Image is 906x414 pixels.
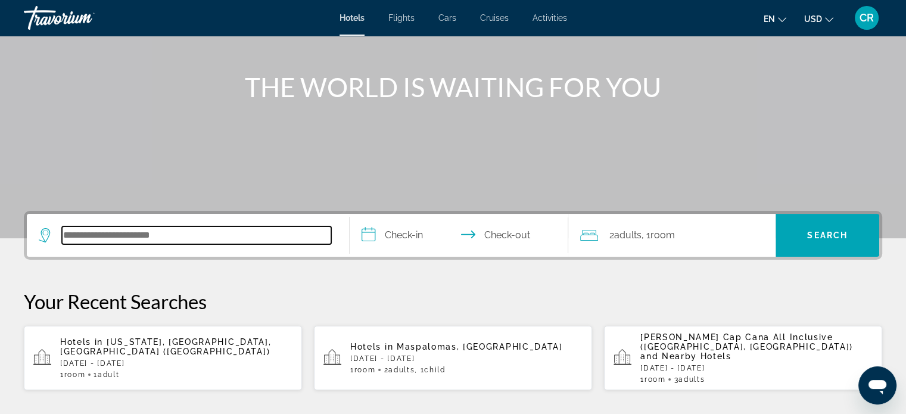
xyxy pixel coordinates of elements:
[24,325,302,391] button: Hotels in [US_STATE], [GEOGRAPHIC_DATA], [GEOGRAPHIC_DATA] ([GEOGRAPHIC_DATA])[DATE] - [DATE]1Roo...
[804,14,822,24] span: USD
[533,13,567,23] a: Activities
[388,13,415,23] a: Flights
[60,359,292,368] p: [DATE] - [DATE]
[62,226,331,244] input: Search hotel destination
[568,214,776,257] button: Travelers: 2 adults, 0 children
[604,325,882,391] button: [PERSON_NAME] Cap Cana All Inclusive ([GEOGRAPHIC_DATA], [GEOGRAPHIC_DATA]) and Nearby Hotels[DAT...
[851,5,882,30] button: User Menu
[388,366,415,374] span: Adults
[60,337,271,356] span: [US_STATE], [GEOGRAPHIC_DATA], [GEOGRAPHIC_DATA] ([GEOGRAPHIC_DATA])
[64,371,86,379] span: Room
[60,337,103,347] span: Hotels in
[860,12,874,24] span: CR
[640,375,665,384] span: 1
[24,290,882,313] p: Your Recent Searches
[640,364,873,372] p: [DATE] - [DATE]
[645,375,666,384] span: Room
[354,366,376,374] span: Room
[314,325,592,391] button: Hotels in Maspalomas, [GEOGRAPHIC_DATA][DATE] - [DATE]1Room2Adults, 1Child
[350,342,393,351] span: Hotels in
[94,371,119,379] span: 1
[764,14,775,24] span: en
[424,366,445,374] span: Child
[60,371,85,379] span: 1
[640,332,853,351] span: [PERSON_NAME] Cap Cana All Inclusive ([GEOGRAPHIC_DATA], [GEOGRAPHIC_DATA])
[350,366,375,374] span: 1
[98,371,119,379] span: Adult
[609,227,641,244] span: 2
[804,10,833,27] button: Change currency
[650,229,674,241] span: Room
[640,351,731,361] span: and Nearby Hotels
[24,2,143,33] a: Travorium
[27,214,879,257] div: Search widget
[350,214,569,257] button: Select check in and out date
[641,227,674,244] span: , 1
[230,71,677,102] h1: THE WORLD IS WAITING FOR YOU
[858,366,896,404] iframe: Button to launch messaging window
[614,229,641,241] span: Adults
[340,13,365,23] a: Hotels
[776,214,879,257] button: Search
[807,231,848,240] span: Search
[674,375,705,384] span: 3
[678,375,705,384] span: Adults
[764,10,786,27] button: Change language
[384,366,415,374] span: 2
[438,13,456,23] a: Cars
[397,342,563,351] span: Maspalomas, [GEOGRAPHIC_DATA]
[350,354,583,363] p: [DATE] - [DATE]
[480,13,509,23] a: Cruises
[415,366,445,374] span: , 1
